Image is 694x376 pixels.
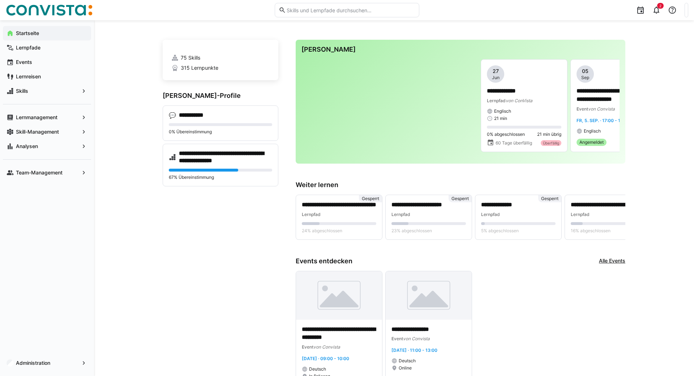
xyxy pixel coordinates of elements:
[582,68,588,75] span: 05
[391,228,432,234] span: 23% abgeschlossen
[599,257,625,265] a: Alle Events
[399,365,412,371] span: Online
[494,108,511,114] span: Englisch
[169,129,272,135] p: 0% Übereinstimmung
[362,196,379,202] span: Gesperrt
[659,4,661,8] span: 2
[487,98,506,103] span: Lernpfad
[571,212,590,217] span: Lernpfad
[163,92,278,100] h3: [PERSON_NAME]-Profile
[301,46,620,53] h3: [PERSON_NAME]
[403,336,430,341] span: von Convista
[487,131,525,137] span: 0% abgeschlossen
[541,140,561,146] div: Überfällig
[579,139,604,145] span: Angemeldet
[302,344,313,350] span: Event
[302,356,349,361] span: [DATE] · 09:00 - 10:00
[399,358,416,364] span: Deutsch
[391,347,437,353] span: [DATE] · 11:00 - 13:00
[494,116,507,121] span: 21 min
[588,106,615,112] span: von Convista
[302,212,321,217] span: Lernpfad
[577,118,630,123] span: Fr, 5. Sep. · 17:00 - 19:00
[391,212,410,217] span: Lernpfad
[296,257,352,265] h3: Events entdecken
[493,68,499,75] span: 27
[296,181,625,189] h3: Weiter lernen
[171,54,270,61] a: 75 Skills
[302,228,342,234] span: 24% abgeschlossen
[496,140,532,146] span: 60 Tage überfällig
[481,212,500,217] span: Lernpfad
[581,75,589,81] span: Sep
[286,7,415,13] input: Skills und Lernpfade durchsuchen…
[481,228,519,234] span: 5% abgeschlossen
[541,196,558,202] span: Gesperrt
[169,112,176,119] div: 💬
[577,106,588,112] span: Event
[181,54,200,61] span: 75 Skills
[181,64,218,72] span: 315 Lernpunkte
[451,196,469,202] span: Gesperrt
[313,344,340,350] span: von Convista
[571,228,611,234] span: 16% abgeschlossen
[296,271,382,320] img: image
[506,98,532,103] span: von ConVista
[386,271,472,320] img: image
[309,366,326,372] span: Deutsch
[391,336,403,341] span: Event
[492,75,500,81] span: Jun
[584,128,601,134] span: Englisch
[169,174,272,180] p: 67% Übereinstimmung
[537,131,561,137] span: 21 min übrig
